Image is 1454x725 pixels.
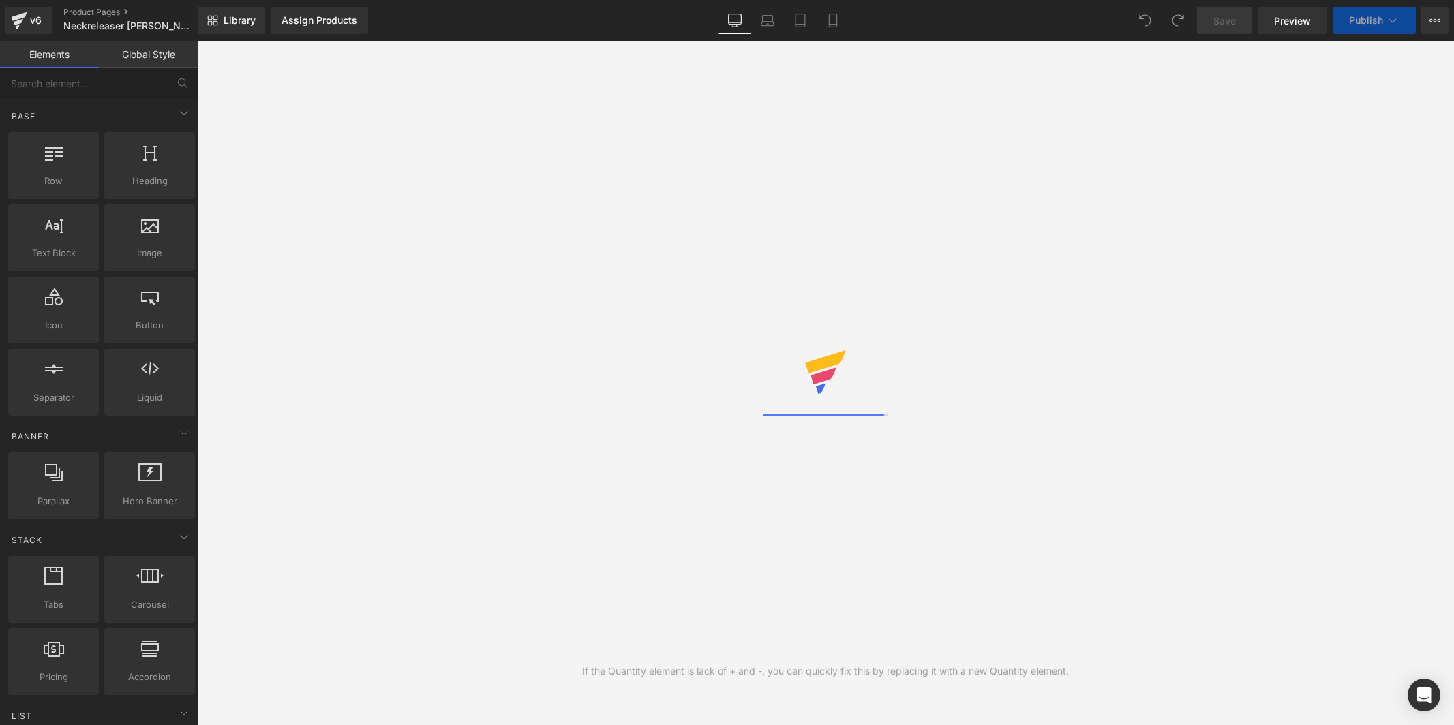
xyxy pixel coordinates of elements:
[582,664,1069,679] div: If the Quantity element is lack of + and -, you can quickly fix this by replacing it with a new Q...
[198,7,265,34] a: New Library
[10,709,33,722] span: List
[1132,7,1159,34] button: Undo
[108,598,191,612] span: Carousel
[108,246,191,260] span: Image
[108,670,191,684] span: Accordion
[10,110,37,123] span: Base
[1164,7,1192,34] button: Redo
[27,12,44,29] div: v6
[1421,7,1449,34] button: More
[12,670,95,684] span: Pricing
[1213,14,1236,28] span: Save
[751,7,784,34] a: Laptop
[10,430,50,443] span: Banner
[5,7,52,34] a: v6
[12,246,95,260] span: Text Block
[1274,14,1311,28] span: Preview
[1408,679,1440,711] div: Open Intercom Messenger
[63,20,194,31] span: Neckreleaser [PERSON_NAME] version
[12,598,95,612] span: Tabs
[1258,7,1327,34] a: Preview
[108,318,191,333] span: Button
[108,174,191,188] span: Heading
[12,318,95,333] span: Icon
[12,494,95,508] span: Parallax
[108,390,191,405] span: Liquid
[63,7,220,18] a: Product Pages
[99,41,198,68] a: Global Style
[817,7,849,34] a: Mobile
[1349,15,1383,26] span: Publish
[1333,7,1416,34] button: Publish
[10,534,44,546] span: Stack
[224,14,256,27] span: Library
[282,15,357,26] div: Assign Products
[718,7,751,34] a: Desktop
[12,390,95,405] span: Separator
[108,494,191,508] span: Hero Banner
[784,7,817,34] a: Tablet
[12,174,95,188] span: Row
